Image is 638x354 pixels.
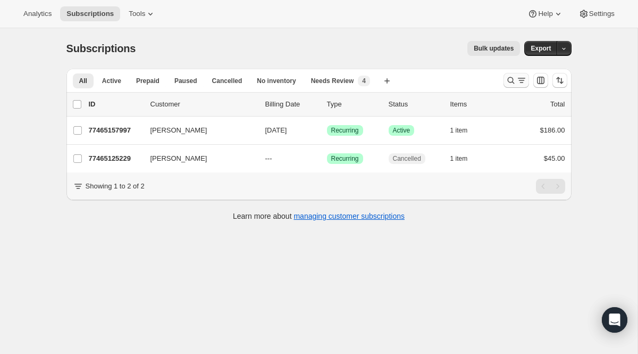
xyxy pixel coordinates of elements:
[144,150,250,167] button: [PERSON_NAME]
[393,154,421,163] span: Cancelled
[379,73,396,88] button: Create new view
[450,126,468,135] span: 1 item
[538,10,552,18] span: Help
[136,77,159,85] span: Prepaid
[550,99,565,110] p: Total
[233,211,405,221] p: Learn more about
[524,41,557,56] button: Export
[467,41,520,56] button: Bulk updates
[144,122,250,139] button: [PERSON_NAME]
[265,154,272,162] span: ---
[533,73,548,88] button: Customize table column order and visibility
[474,44,514,53] span: Bulk updates
[544,154,565,162] span: $45.00
[89,153,142,164] p: 77465125229
[60,6,120,21] button: Subscriptions
[389,99,442,110] p: Status
[311,77,354,85] span: Needs Review
[129,10,145,18] span: Tools
[327,99,380,110] div: Type
[450,154,468,163] span: 1 item
[174,77,197,85] span: Paused
[572,6,621,21] button: Settings
[89,99,565,110] div: IDCustomerBilling DateTypeStatusItemsTotal
[450,123,480,138] button: 1 item
[150,125,207,136] span: [PERSON_NAME]
[536,179,565,194] nav: Pagination
[17,6,58,21] button: Analytics
[89,123,565,138] div: 77465157997[PERSON_NAME][DATE]SuccessRecurringSuccessActive1 item$186.00
[150,99,257,110] p: Customer
[66,43,136,54] span: Subscriptions
[122,6,162,21] button: Tools
[265,126,287,134] span: [DATE]
[150,153,207,164] span: [PERSON_NAME]
[89,125,142,136] p: 77465157997
[450,99,503,110] div: Items
[393,126,410,135] span: Active
[503,73,529,88] button: Search and filter results
[89,99,142,110] p: ID
[531,44,551,53] span: Export
[540,126,565,134] span: $186.00
[66,10,114,18] span: Subscriptions
[23,10,52,18] span: Analytics
[602,307,627,333] div: Open Intercom Messenger
[552,73,567,88] button: Sort the results
[293,212,405,220] a: managing customer subscriptions
[86,181,145,192] p: Showing 1 to 2 of 2
[521,6,569,21] button: Help
[89,151,565,166] div: 77465125229[PERSON_NAME]---SuccessRecurringCancelled1 item$45.00
[362,77,366,85] span: 4
[265,99,318,110] p: Billing Date
[79,77,87,85] span: All
[589,10,615,18] span: Settings
[331,154,359,163] span: Recurring
[450,151,480,166] button: 1 item
[102,77,121,85] span: Active
[212,77,242,85] span: Cancelled
[257,77,296,85] span: No inventory
[331,126,359,135] span: Recurring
